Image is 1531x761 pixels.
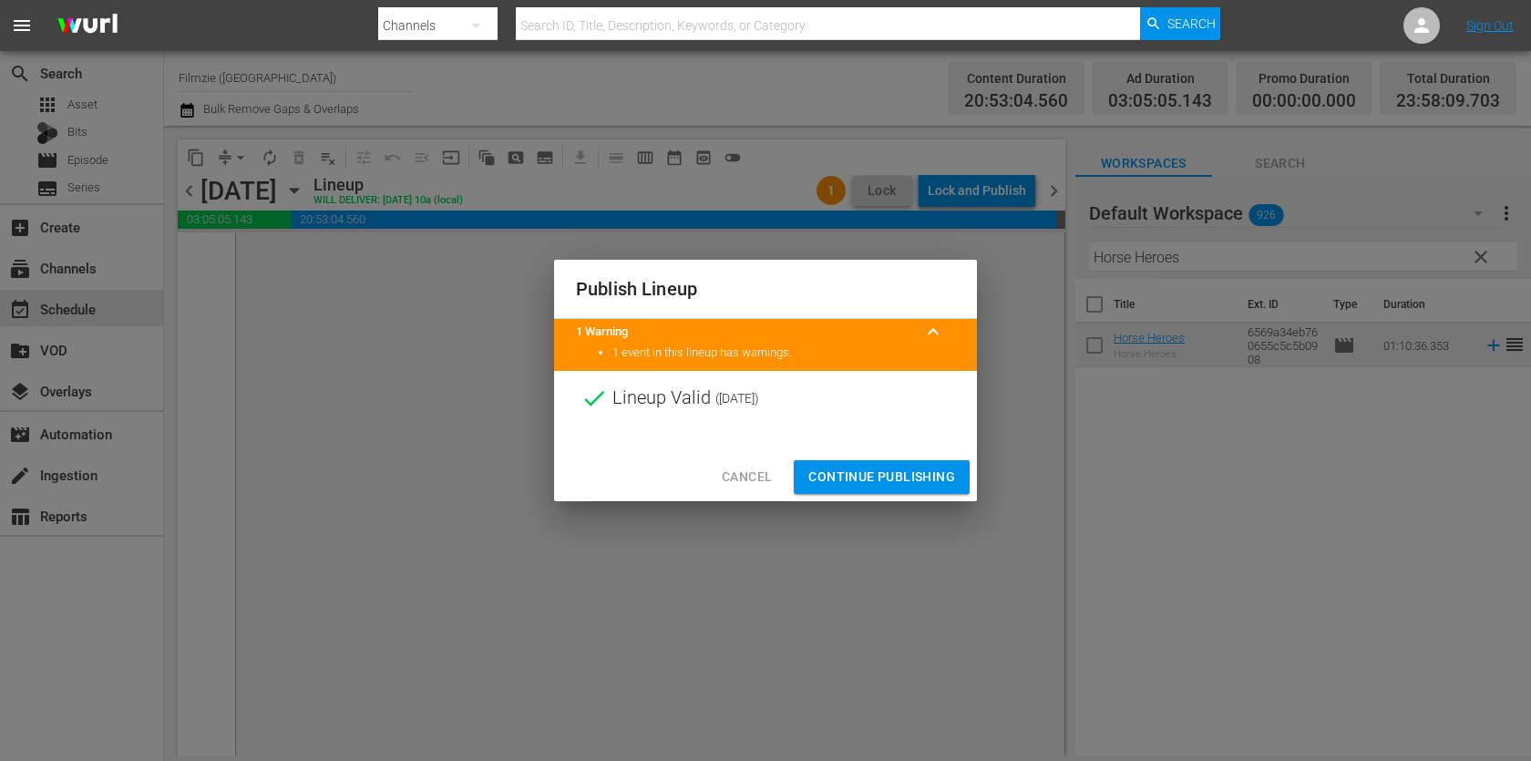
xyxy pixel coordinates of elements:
span: menu [11,15,33,36]
title: 1 Warning [576,324,911,341]
span: Continue Publishing [808,466,955,488]
div: Lineup Valid [554,371,977,426]
h2: Publish Lineup [576,274,955,303]
li: 1 event in this lineup has warnings. [612,345,955,362]
a: Sign Out [1466,18,1514,33]
span: keyboard_arrow_up [922,321,944,343]
span: ( [DATE] ) [715,385,759,412]
button: Continue Publishing [794,460,970,494]
button: keyboard_arrow_up [911,310,955,354]
button: Cancel [707,460,786,494]
span: Search [1167,7,1216,40]
img: ans4CAIJ8jUAAAAAAAAAAAAAAAAAAAAAAAAgQb4GAAAAAAAAAAAAAAAAAAAAAAAAJMjXAAAAAAAAAAAAAAAAAAAAAAAAgAT5G... [44,5,131,47]
span: Cancel [722,466,772,488]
